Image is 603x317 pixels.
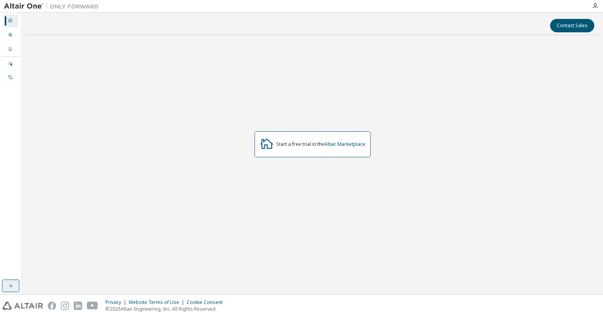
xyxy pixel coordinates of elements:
img: facebook.svg [48,302,56,310]
img: linkedin.svg [74,302,82,310]
div: User Profile [3,29,18,41]
div: Cookie Consent [187,299,227,306]
p: © 2025 Altair Engineering, Inc. All Rights Reserved. [105,306,227,312]
button: Contact Sales [550,19,594,32]
div: Managed [3,58,18,70]
img: instagram.svg [61,302,69,310]
img: altair_logo.svg [2,302,43,310]
a: Altair Marketplace [324,141,365,147]
div: Website Terms of Use [129,299,187,306]
div: On Prem [3,71,18,84]
div: Dashboard [3,15,18,27]
img: youtube.svg [87,302,98,310]
div: Start a free trial in the [276,141,365,147]
img: Altair One [4,2,103,10]
div: Company Profile [3,43,18,56]
div: Privacy [105,299,129,306]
